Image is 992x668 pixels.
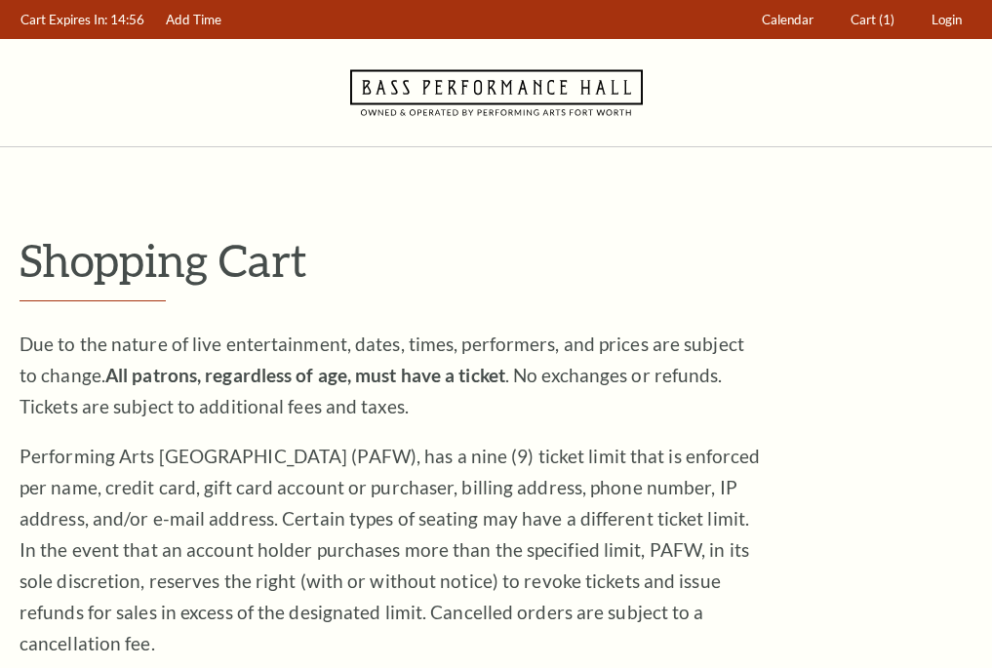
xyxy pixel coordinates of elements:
[842,1,904,39] a: Cart (1)
[110,12,144,27] span: 14:56
[20,441,761,659] p: Performing Arts [GEOGRAPHIC_DATA] (PAFW), has a nine (9) ticket limit that is enforced per name, ...
[932,12,962,27] span: Login
[157,1,231,39] a: Add Time
[753,1,823,39] a: Calendar
[20,12,107,27] span: Cart Expires In:
[762,12,813,27] span: Calendar
[879,12,894,27] span: (1)
[20,235,972,285] p: Shopping Cart
[105,364,505,386] strong: All patrons, regardless of age, must have a ticket
[851,12,876,27] span: Cart
[20,333,744,417] span: Due to the nature of live entertainment, dates, times, performers, and prices are subject to chan...
[923,1,972,39] a: Login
